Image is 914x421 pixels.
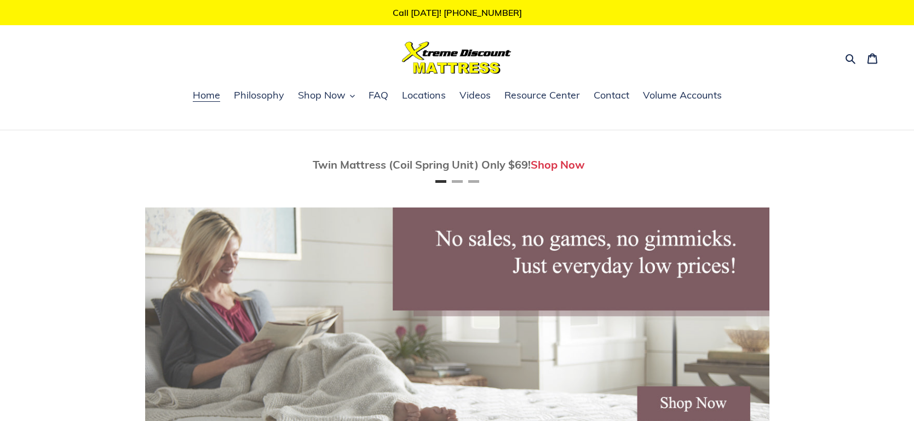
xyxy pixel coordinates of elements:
span: Volume Accounts [643,89,722,102]
a: Shop Now [531,158,585,171]
span: FAQ [369,89,388,102]
span: Resource Center [504,89,580,102]
button: Shop Now [292,88,360,104]
a: Home [187,88,226,104]
a: Locations [396,88,451,104]
a: Videos [454,88,496,104]
span: Videos [459,89,491,102]
a: Volume Accounts [637,88,727,104]
a: Contact [588,88,635,104]
span: Locations [402,89,446,102]
span: Twin Mattress (Coil Spring Unit) Only $69! [313,158,531,171]
button: Page 2 [452,180,463,183]
span: Contact [594,89,629,102]
span: Home [193,89,220,102]
span: Shop Now [298,89,346,102]
a: Philosophy [228,88,290,104]
button: Page 1 [435,180,446,183]
img: Xtreme Discount Mattress [402,42,511,74]
span: Philosophy [234,89,284,102]
button: Page 3 [468,180,479,183]
a: FAQ [363,88,394,104]
a: Resource Center [499,88,585,104]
